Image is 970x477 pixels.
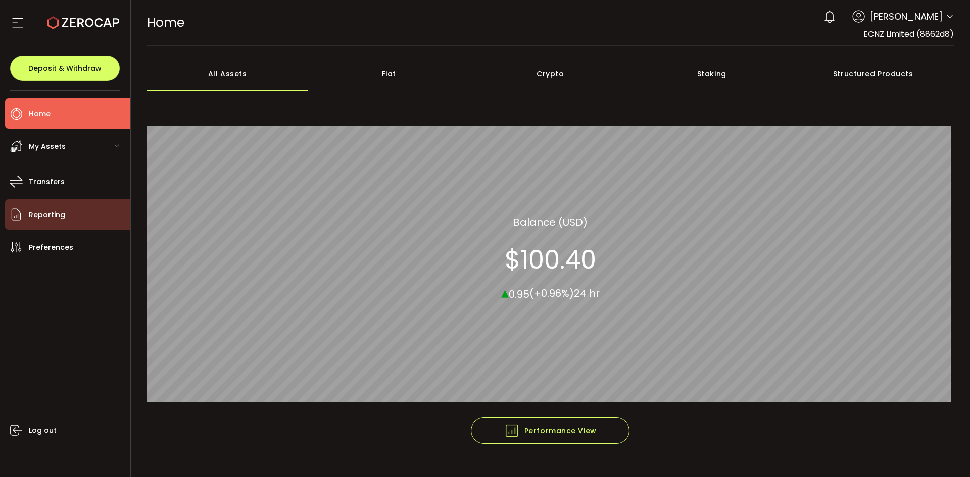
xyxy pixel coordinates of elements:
[504,423,597,438] span: Performance View
[793,56,954,91] div: Structured Products
[863,28,954,40] span: ECNZ Limited (8862d8)
[574,286,600,300] span: 24 hr
[470,56,632,91] div: Crypto
[513,214,588,229] section: Balance (USD)
[501,281,509,303] span: ▴
[147,14,184,31] span: Home
[919,429,970,477] iframe: Chat Widget
[147,56,309,91] div: All Assets
[29,175,65,189] span: Transfers
[29,423,57,438] span: Log out
[10,56,120,81] button: Deposit & Withdraw
[29,139,66,154] span: My Assets
[471,417,629,444] button: Performance View
[308,56,470,91] div: Fiat
[29,107,51,121] span: Home
[29,240,73,255] span: Preferences
[509,287,529,301] span: 0.95
[870,10,943,23] span: [PERSON_NAME]
[28,65,102,72] span: Deposit & Withdraw
[505,244,596,275] section: $100.40
[29,207,65,222] span: Reporting
[631,56,793,91] div: Staking
[529,286,574,300] span: (+0.96%)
